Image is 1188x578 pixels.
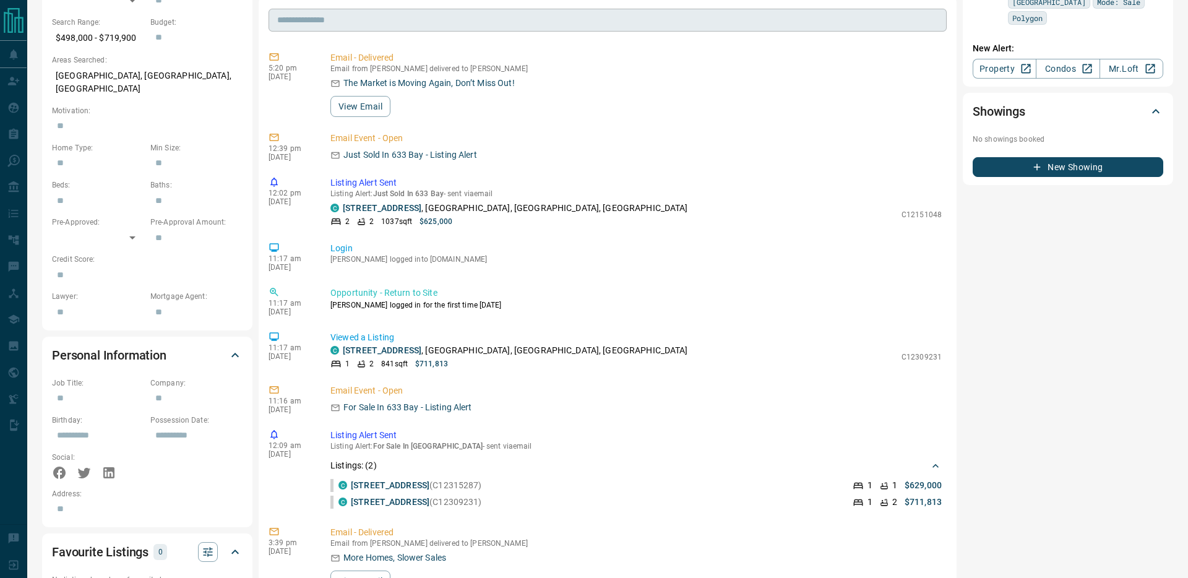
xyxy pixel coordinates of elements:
[269,352,312,361] p: [DATE]
[330,429,942,442] p: Listing Alert Sent
[269,450,312,459] p: [DATE]
[52,179,144,191] p: Beds:
[373,442,483,451] span: For Sale In [GEOGRAPHIC_DATA]
[150,217,243,228] p: Pre-Approval Amount:
[905,496,942,509] p: $711,813
[150,17,243,28] p: Budget:
[381,358,408,369] p: 841 sqft
[902,209,942,220] p: C12151048
[269,308,312,316] p: [DATE]
[973,42,1163,55] p: New Alert:
[415,358,448,369] p: $711,813
[343,202,688,215] p: , [GEOGRAPHIC_DATA], [GEOGRAPHIC_DATA], [GEOGRAPHIC_DATA]
[351,480,429,490] a: [STREET_ADDRESS]
[973,101,1025,121] h2: Showings
[52,17,144,28] p: Search Range:
[330,300,942,311] p: [PERSON_NAME] logged in for the first time [DATE]
[973,134,1163,145] p: No showings booked
[269,538,312,547] p: 3:39 pm
[52,488,243,499] p: Address:
[52,28,144,48] p: $498,000 - $719,900
[330,287,942,300] p: Opportunity - Return to Site
[330,96,390,117] button: View Email
[52,291,144,302] p: Lawyer:
[52,452,144,463] p: Social:
[52,54,243,66] p: Areas Searched:
[330,132,942,145] p: Email Event - Open
[345,358,350,369] p: 1
[330,459,377,472] p: Listings: ( 2 )
[52,340,243,370] div: Personal Information
[52,415,144,426] p: Birthday:
[52,542,148,562] h2: Favourite Listings
[52,217,144,228] p: Pre-Approved:
[52,537,243,567] div: Favourite Listings0
[52,105,243,116] p: Motivation:
[269,441,312,450] p: 12:09 am
[150,179,243,191] p: Baths:
[150,142,243,153] p: Min Size:
[973,59,1036,79] a: Property
[330,255,942,264] p: [PERSON_NAME] logged into [DOMAIN_NAME]
[269,189,312,197] p: 12:02 pm
[902,352,942,363] p: C12309231
[150,377,243,389] p: Company:
[330,176,942,189] p: Listing Alert Sent
[269,263,312,272] p: [DATE]
[269,254,312,263] p: 11:17 am
[269,144,312,153] p: 12:39 pm
[330,331,942,344] p: Viewed a Listing
[269,197,312,206] p: [DATE]
[973,97,1163,126] div: Showings
[345,216,350,227] p: 2
[52,377,144,389] p: Job Title:
[52,345,166,365] h2: Personal Information
[351,496,482,509] p: (C12309231)
[1036,59,1100,79] a: Condos
[150,415,243,426] p: Possession Date:
[330,539,942,548] p: Email from [PERSON_NAME] delivered to [PERSON_NAME]
[330,204,339,212] div: condos.ca
[330,454,942,477] div: Listings: (2)
[269,153,312,162] p: [DATE]
[892,496,897,509] p: 2
[369,216,374,227] p: 2
[52,142,144,153] p: Home Type:
[343,203,421,213] a: [STREET_ADDRESS]
[150,291,243,302] p: Mortgage Agent:
[1100,59,1163,79] a: Mr.Loft
[157,545,163,559] p: 0
[330,189,942,198] p: Listing Alert : - sent via email
[269,72,312,81] p: [DATE]
[373,189,444,198] span: Just Sold In 633 Bay
[343,551,446,564] p: More Homes, Slower Sales
[343,345,421,355] a: [STREET_ADDRESS]
[52,66,243,99] p: [GEOGRAPHIC_DATA], [GEOGRAPHIC_DATA], [GEOGRAPHIC_DATA]
[330,51,942,64] p: Email - Delivered
[338,498,347,506] div: condos.ca
[330,346,339,355] div: condos.ca
[330,242,942,255] p: Login
[269,397,312,405] p: 11:16 am
[330,526,942,539] p: Email - Delivered
[351,479,482,492] p: (C12315287)
[330,64,942,73] p: Email from [PERSON_NAME] delivered to [PERSON_NAME]
[330,384,942,397] p: Email Event - Open
[381,216,412,227] p: 1037 sqft
[343,401,472,414] p: For Sale In 633 Bay - Listing Alert
[269,405,312,414] p: [DATE]
[269,547,312,556] p: [DATE]
[343,77,515,90] p: The Market is Moving Again, Don’t Miss Out!
[269,64,312,72] p: 5:20 pm
[343,344,688,357] p: , [GEOGRAPHIC_DATA], [GEOGRAPHIC_DATA], [GEOGRAPHIC_DATA]
[1012,12,1043,24] span: Polygon
[330,442,942,451] p: Listing Alert : - sent via email
[338,481,347,490] div: condos.ca
[343,149,477,162] p: Just Sold In 633 Bay - Listing Alert
[905,479,942,492] p: $629,000
[420,216,452,227] p: $625,000
[269,343,312,352] p: 11:17 am
[867,479,872,492] p: 1
[52,254,243,265] p: Credit Score:
[269,299,312,308] p: 11:17 am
